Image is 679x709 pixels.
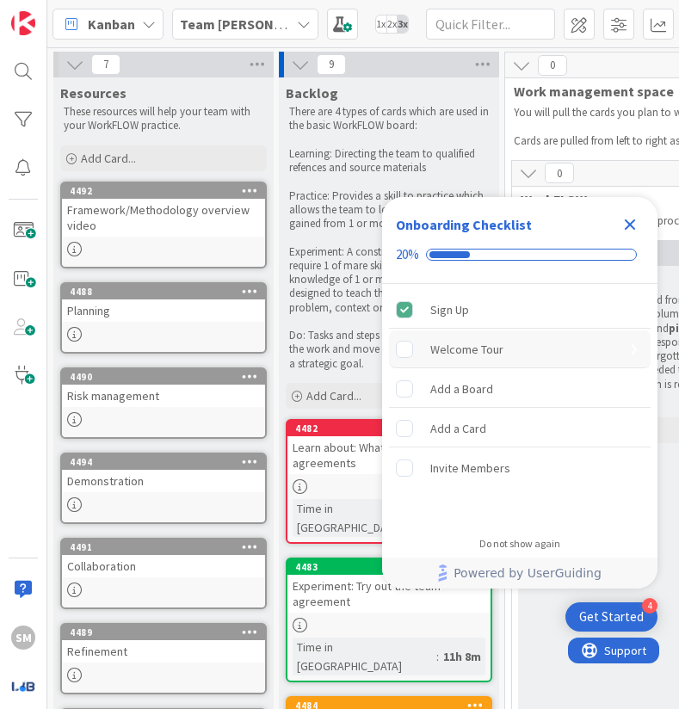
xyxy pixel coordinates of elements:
[81,151,136,166] span: Add Card...
[62,369,265,385] div: 4490
[60,282,267,354] a: 4488Planning
[430,299,469,320] div: Sign Up
[306,388,361,404] span: Add Card...
[287,575,491,613] div: Experiment: Try out the team agreement
[70,286,265,298] div: 4488
[295,561,491,573] div: 4483
[62,555,265,577] div: Collaboration
[396,214,532,235] div: Onboarding Checklist
[11,674,35,698] img: avatar
[11,11,35,35] img: Visit kanbanzone.com
[62,284,265,299] div: 4488
[287,436,491,474] div: Learn about: What are team agreements
[479,537,560,551] div: Do not show again
[287,421,491,436] div: 4482
[295,422,491,435] div: 4482
[62,454,265,492] div: 4494Demonstration
[454,563,602,583] span: Powered by UserGuiding
[382,284,657,526] div: Checklist items
[70,456,265,468] div: 4494
[91,54,120,75] span: 7
[382,558,657,589] div: Footer
[289,147,489,176] p: Learning: Directing the team to qualified refences and source materials
[180,15,454,33] b: Team [PERSON_NAME] and [PERSON_NAME]
[538,55,567,76] span: 0
[60,182,267,268] a: 4492Framework/Methodology overview video
[293,638,436,675] div: Time in [GEOGRAPHIC_DATA]
[286,558,492,682] a: 4483Experiment: Try out the team agreementTime in [GEOGRAPHIC_DATA]:11h 8m
[396,247,419,262] div: 20%
[565,602,657,632] div: Open Get Started checklist, remaining modules: 4
[389,330,651,368] div: Welcome Tour is incomplete.
[62,284,265,322] div: 4488Planning
[426,9,555,40] input: Quick Filter...
[70,626,265,638] div: 4489
[70,541,265,553] div: 4491
[62,454,265,470] div: 4494
[289,329,489,371] p: Do: Tasks and steps needed to complete the work and move closer to delivering on a strategic goal.
[436,647,439,666] span: :
[642,598,657,613] div: 4
[60,538,267,609] a: 4491Collaboration
[60,367,267,439] a: 4490Risk management
[439,647,485,666] div: 11h 8m
[62,183,265,237] div: 4492Framework/Methodology overview video
[396,247,644,262] div: Checklist progress: 20%
[289,105,489,133] p: There are 4 types of cards which are used in the basic WorkFLOW board:
[430,418,486,439] div: Add a Card
[389,449,651,487] div: Invite Members is incomplete.
[62,470,265,492] div: Demonstration
[389,291,651,329] div: Sign Up is complete.
[62,625,265,663] div: 4489Refinement
[70,371,265,383] div: 4490
[62,640,265,663] div: Refinement
[62,539,265,555] div: 4491
[60,453,267,524] a: 4494Demonstration
[287,559,491,575] div: 4483
[286,84,338,102] span: Backlog
[430,458,510,478] div: Invite Members
[62,625,265,640] div: 4489
[391,558,649,589] a: Powered by UserGuiding
[70,185,265,197] div: 4492
[382,197,657,589] div: Checklist Container
[286,419,492,544] a: 4482Learn about: What are team agreementsTime in [GEOGRAPHIC_DATA]:11h 8m
[289,189,489,231] p: Practice: Provides a skill to practice which allows the team to leverage knowledge gained from 1 ...
[62,539,265,577] div: 4491Collaboration
[293,499,436,537] div: Time in [GEOGRAPHIC_DATA]
[430,379,493,399] div: Add a Board
[60,84,127,102] span: Resources
[64,105,263,133] p: These resources will help your team with your WorkFLOW practice.
[62,299,265,322] div: Planning
[545,163,574,183] span: 0
[62,385,265,407] div: Risk management
[389,370,651,408] div: Add a Board is incomplete.
[317,54,346,75] span: 9
[62,183,265,199] div: 4492
[579,608,644,626] div: Get Started
[60,623,267,694] a: 4489Refinement
[398,15,408,33] span: 3x
[11,626,35,650] div: SM
[386,15,398,33] span: 2x
[289,245,489,315] p: Experiment: A constrained activity that will require 1 of mare skills learned and the knowledge o...
[287,559,491,613] div: 4483Experiment: Try out the team agreement
[287,421,491,474] div: 4482Learn about: What are team agreements
[36,3,78,23] span: Support
[62,369,265,407] div: 4490Risk management
[88,14,135,34] span: Kanban
[389,410,651,447] div: Add a Card is incomplete.
[62,199,265,237] div: Framework/Methodology overview video
[616,211,644,238] div: Close Checklist
[430,339,503,360] div: Welcome Tour
[376,15,386,33] span: 1x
